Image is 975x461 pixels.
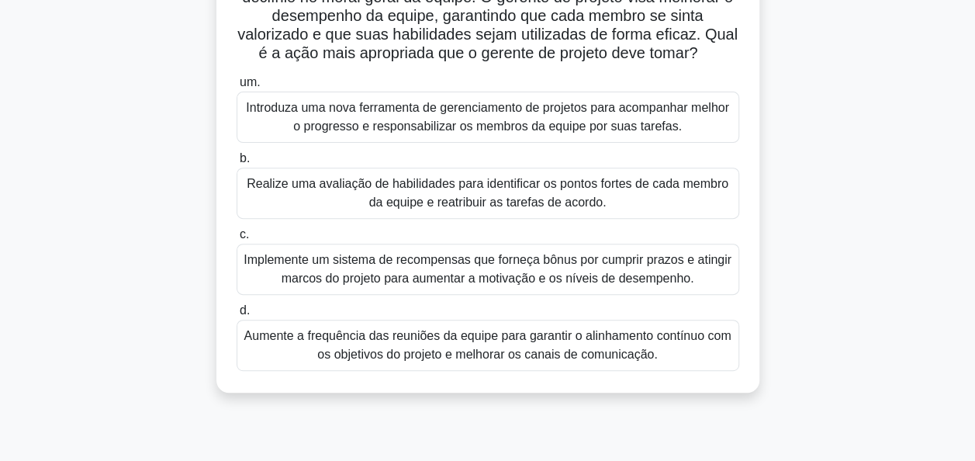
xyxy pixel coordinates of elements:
div: Introduza uma nova ferramenta de gerenciamento de projetos para acompanhar melhor o progresso e r... [237,92,739,143]
div: Aumente a frequência das reuniões da equipe para garantir o alinhamento contínuo com os objetivos... [237,320,739,371]
span: c. [240,227,249,241]
div: Implemente um sistema de recompensas que forneça bônus por cumprir prazos e atingir marcos do pro... [237,244,739,295]
span: um. [240,75,261,88]
span: b. [240,151,250,165]
span: d. [240,303,250,317]
div: Realize uma avaliação de habilidades para identificar os pontos fortes de cada membro da equipe e... [237,168,739,219]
